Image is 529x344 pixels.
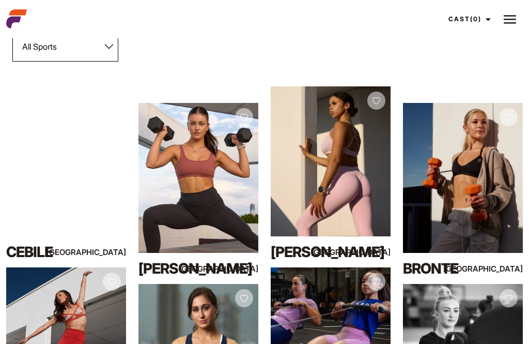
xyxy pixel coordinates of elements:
[470,15,481,23] span: (0)
[487,263,523,276] div: [GEOGRAPHIC_DATA]
[138,259,210,279] div: [PERSON_NAME]
[403,259,475,279] div: Bronte
[271,242,343,263] div: [PERSON_NAME]
[6,242,78,263] div: Cebile
[504,13,516,26] img: Burger icon
[354,246,391,259] div: [GEOGRAPHIC_DATA]
[439,5,497,33] a: Cast(0)
[222,263,258,276] div: [GEOGRAPHIC_DATA]
[6,9,27,29] img: cropped-aefm-brand-fav-22-square.png
[90,246,126,259] div: [GEOGRAPHIC_DATA]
